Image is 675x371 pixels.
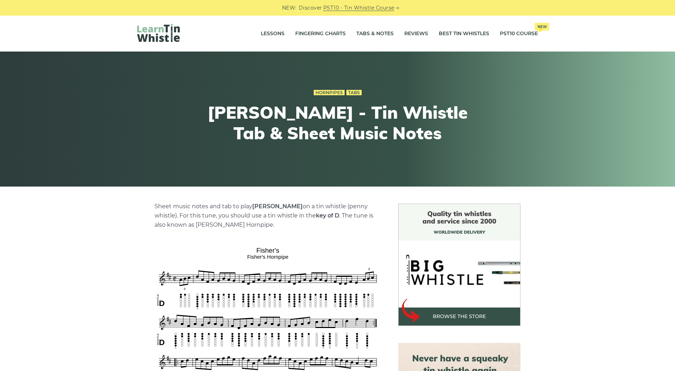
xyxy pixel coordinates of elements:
p: Sheet music notes and tab to play on a tin whistle (penny whistle). For this tune, you should use... [155,202,381,230]
a: Tabs [346,90,362,96]
a: Best Tin Whistles [439,25,489,43]
a: Tabs & Notes [356,25,394,43]
a: Fingering Charts [295,25,346,43]
h1: [PERSON_NAME] - Tin Whistle Tab & Sheet Music Notes [207,102,468,143]
img: LearnTinWhistle.com [137,24,180,42]
a: PST10 CourseNew [500,25,538,43]
a: Hornpipes [314,90,345,96]
strong: key of D [316,212,339,219]
a: Lessons [261,25,285,43]
span: New [535,23,549,31]
img: BigWhistle Tin Whistle Store [398,204,520,326]
strong: [PERSON_NAME] [252,203,303,210]
a: Reviews [404,25,428,43]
